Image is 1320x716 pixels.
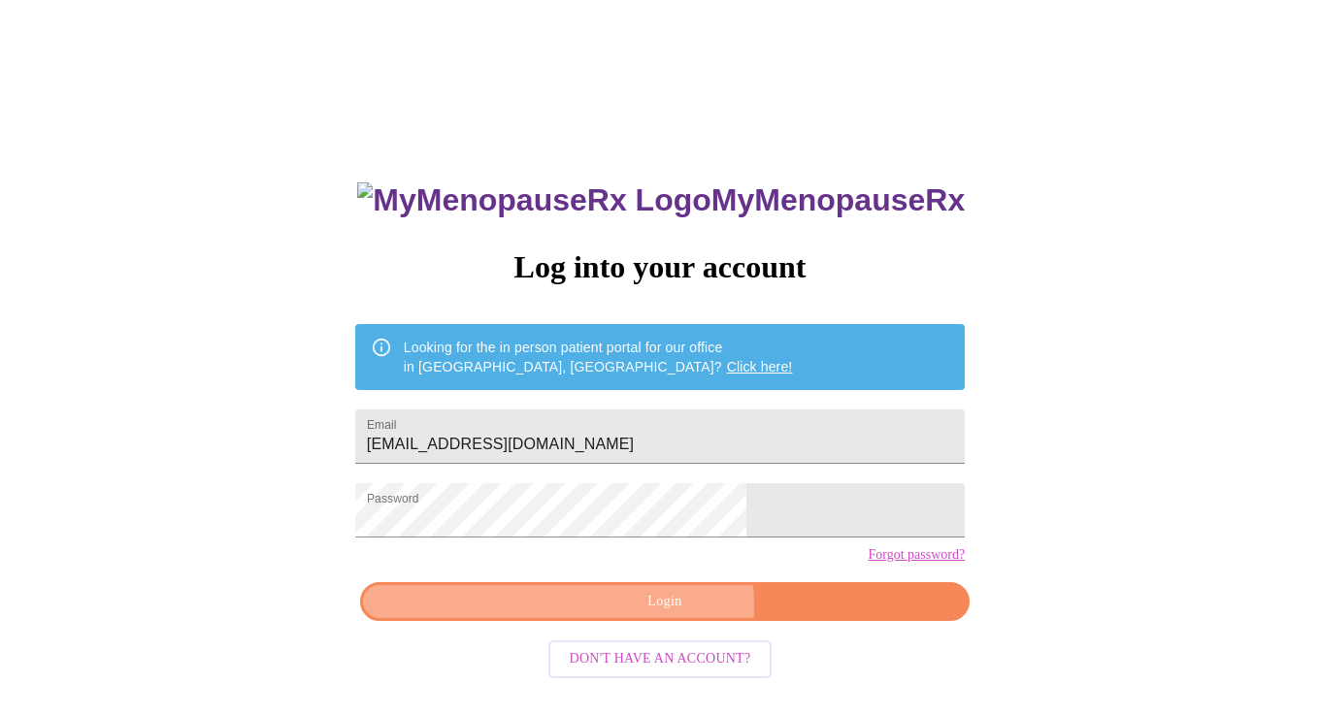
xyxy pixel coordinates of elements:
button: Login [360,582,970,622]
button: Don't have an account? [548,640,773,678]
span: Don't have an account? [570,647,751,671]
a: Forgot password? [868,547,965,563]
a: Don't have an account? [544,649,777,666]
div: Looking for the in person patient portal for our office in [GEOGRAPHIC_DATA], [GEOGRAPHIC_DATA]? [404,330,793,384]
h3: Log into your account [355,249,965,285]
span: Login [382,590,947,614]
a: Click here! [727,359,793,374]
img: MyMenopauseRx Logo [357,182,710,218]
h3: MyMenopauseRx [357,182,965,218]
